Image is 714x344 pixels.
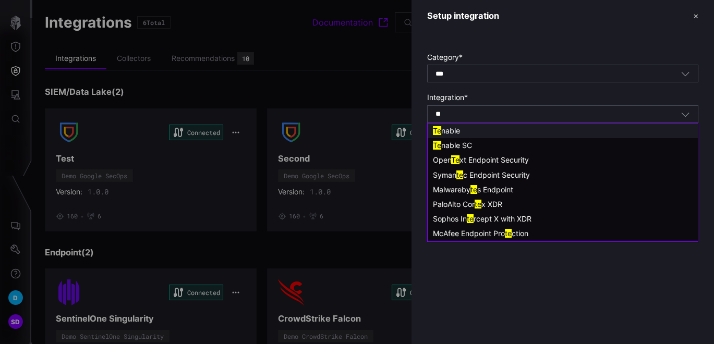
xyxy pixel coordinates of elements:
span: nable [441,126,460,135]
span: c Endpoint Security [463,170,530,179]
span: Syman [433,170,456,179]
span: xt Endpoint Security [459,155,529,164]
h3: Setup integration [427,10,499,21]
mark: te [467,214,474,223]
mark: te [456,170,463,179]
mark: Te [433,141,441,150]
span: nable SC [441,141,472,150]
span: rcept X with XDR [474,214,531,223]
span: PaloAlto Cor [433,200,475,208]
span: ction [512,229,528,238]
button: Toggle options menu [681,69,690,78]
mark: te [475,200,481,208]
mark: Te [451,155,459,164]
label: Integration * [427,93,698,102]
mark: te [470,185,477,194]
span: Malwareby [433,185,470,194]
mark: te [505,229,512,238]
button: ✕ [693,10,698,21]
mark: Te [433,126,441,135]
button: Toggle options menu [681,109,690,119]
span: s Endpoint [477,185,513,194]
span: Sophos In [433,214,467,223]
span: x XDR [481,200,502,208]
label: Category * [427,53,698,62]
span: Open [433,155,451,164]
span: McAfee Endpoint Pro [433,229,505,238]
